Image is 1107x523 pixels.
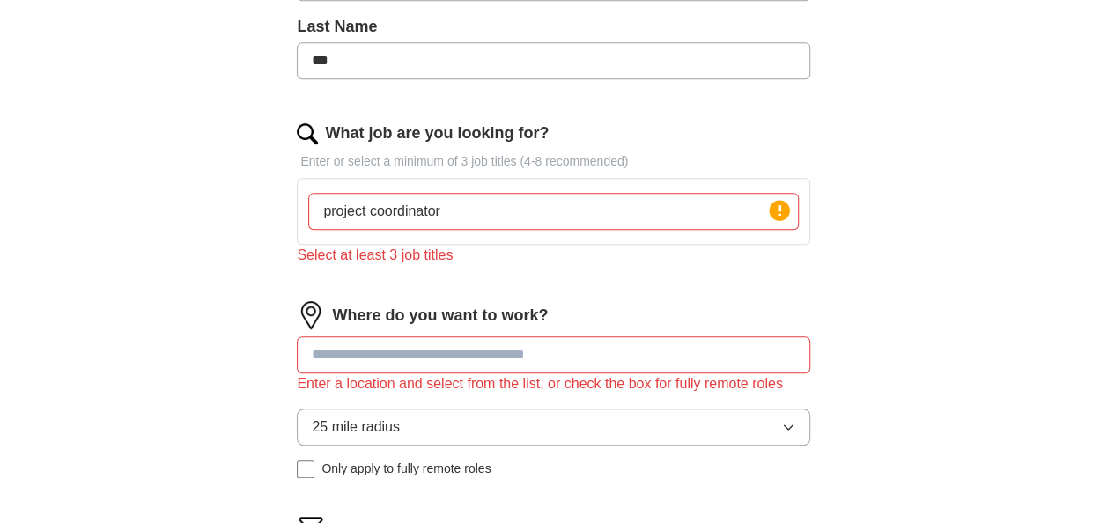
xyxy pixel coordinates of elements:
span: Only apply to fully remote roles [321,460,491,478]
input: Only apply to fully remote roles [297,460,314,478]
label: Where do you want to work? [332,304,548,328]
p: Enter or select a minimum of 3 job titles (4-8 recommended) [297,152,809,171]
img: search.png [297,123,318,144]
input: Type a job title and press enter [308,193,798,230]
label: What job are you looking for? [325,122,549,145]
img: location.png [297,301,325,329]
button: 25 mile radius [297,409,809,446]
div: Select at least 3 job titles [297,245,809,266]
div: Enter a location and select from the list, or check the box for fully remote roles [297,373,809,394]
label: Last Name [297,15,809,39]
span: 25 mile radius [312,416,400,438]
